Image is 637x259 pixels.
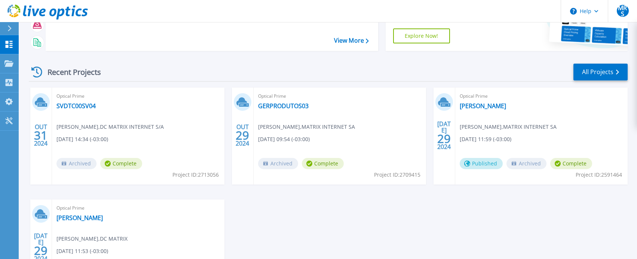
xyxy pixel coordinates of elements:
a: [PERSON_NAME] [56,214,103,222]
span: [DATE] 11:53 (-03:00) [56,247,108,255]
a: View More [334,37,369,44]
span: 29 [34,247,48,254]
span: [DATE] 09:54 (-03:00) [258,135,310,143]
span: Optical Prime [258,92,422,100]
div: OUT 2024 [235,122,249,149]
span: [PERSON_NAME] , MATRIX INTERNET SA [258,123,355,131]
span: [PERSON_NAME] , MATRIX INTERNET SA [460,123,557,131]
span: Optical Prime [56,92,220,100]
span: Archived [506,158,546,169]
span: Optical Prime [460,92,623,100]
span: Optical Prime [56,204,220,212]
span: Complete [100,158,142,169]
span: Project ID: 2713056 [172,171,219,179]
span: 29 [236,132,249,138]
span: Complete [302,158,344,169]
span: [PERSON_NAME] , DC MATRIX INTERNET S/A [56,123,164,131]
span: Published [460,158,503,169]
a: All Projects [573,64,628,80]
span: MRS [617,5,629,17]
span: 31 [34,132,48,138]
div: [DATE] 2024 [437,122,451,149]
span: [DATE] 11:59 (-03:00) [460,135,511,143]
span: Project ID: 2591464 [576,171,622,179]
div: OUT 2024 [34,122,48,149]
div: Recent Projects [29,63,111,81]
a: [PERSON_NAME] [460,102,506,110]
span: Project ID: 2709415 [374,171,420,179]
span: Complete [550,158,592,169]
span: Archived [56,158,97,169]
span: Archived [258,158,298,169]
a: GERPRODUTOS03 [258,102,309,110]
span: [DATE] 14:34 (-03:00) [56,135,108,143]
a: Explore Now! [393,28,450,43]
span: [PERSON_NAME] , DC MATRIX [56,235,128,243]
span: 29 [437,135,451,142]
a: SVDTC00SV04 [56,102,96,110]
